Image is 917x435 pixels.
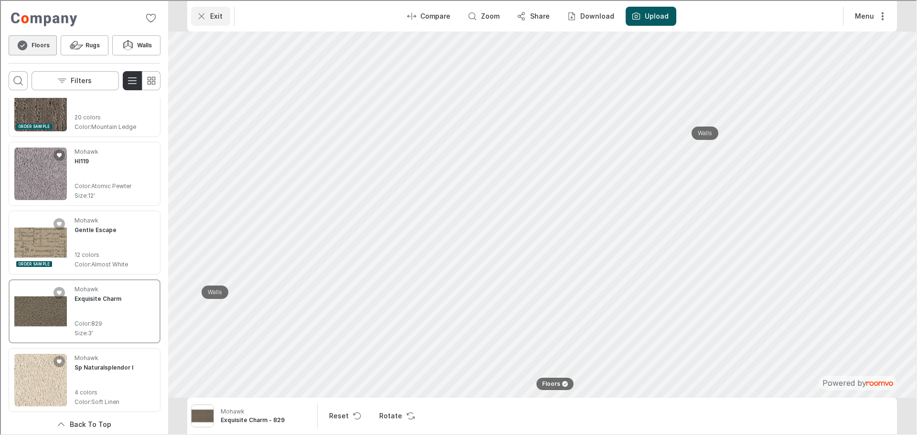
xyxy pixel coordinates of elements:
p: 20 colors [74,112,135,121]
button: Show details for Exquisite Charm [217,403,312,426]
div: See Gentle Escape in the room [8,210,160,274]
p: 4 colors [74,387,132,396]
p: Compare [419,11,449,20]
h4: Hl119 [74,156,88,165]
button: Switch to simple view [140,70,160,89]
h6: Floors [31,40,49,49]
button: Floors [535,376,573,390]
button: Walls [691,126,717,139]
p: Color : [74,397,90,405]
button: Upload a picture of your room [625,6,675,25]
div: See Exquisite Charm in the room [8,278,160,342]
p: Mountain Ledge [90,122,135,130]
img: Gentle Escape. Link opens in a new window. [13,215,66,268]
img: Longstanding View. Link opens in a new window. [13,78,66,130]
img: Sp Naturalsplendor I. Link opens in a new window. [13,353,66,405]
button: Rotate Surface [371,405,420,424]
p: Size : [74,328,87,337]
img: Hl119. Link opens in a new window. [13,147,66,199]
p: Floors [541,379,559,387]
button: Zoom room image [461,6,506,25]
p: Soft Linen [90,397,118,405]
p: Color : [74,318,90,327]
button: No favorites [140,8,160,27]
button: Add Hl119 to favorites [53,149,64,160]
button: Exit [190,6,229,25]
p: Color : [74,259,90,268]
p: Walls [207,287,221,296]
button: Reset product [320,405,367,424]
h4: Sp Naturalsplendor I [74,362,132,371]
p: Filters [70,75,91,85]
button: Open the filters menu [31,70,118,89]
p: Zoom [480,11,499,20]
div: Product List Mode Selector [122,70,160,89]
button: Enter compare mode [400,6,457,25]
img: Exquisite Charm. Link opens in a new window. [13,284,66,337]
button: Add Exquisite Charm to favorites [53,286,64,297]
p: Walls [697,128,711,137]
p: Share [529,11,549,20]
p: 3' [87,328,92,337]
div: See Longstanding View in the room [8,72,160,136]
div: The visualizer is powered by Roomvo. [821,377,892,387]
button: Add Sp Naturalsplendor I to favorites [53,355,64,366]
button: Switch to detail view [122,70,141,89]
p: 12 colors [74,250,127,258]
a: Go to Dealer Demo's website. [8,8,78,27]
span: Order Sample [17,260,49,266]
div: See Sp Naturalsplendor I in the room [8,347,160,411]
p: 12' [87,191,94,199]
button: Scroll back to the beginning [8,414,160,433]
p: Powered by [821,377,892,387]
p: Mohawk [74,353,97,361]
button: Add Gentle Escape to favorites [53,217,64,229]
p: Atomic Pewter [90,181,130,190]
div: See Hl119 in the room [8,141,160,205]
button: Walls [111,34,160,54]
img: Exquisite Charm [191,404,213,426]
p: Size : [74,191,87,199]
h6: Exquisite Charm - 829 [220,415,309,424]
p: Exit [209,11,222,20]
h6: Walls [136,40,151,49]
button: Download [560,6,621,25]
p: Almost White [90,259,127,268]
span: Order Sample [17,123,49,128]
p: Mohawk [74,284,97,293]
button: Open search box [8,70,27,89]
h6: Rugs [85,40,99,49]
img: roomvo_wordmark.svg [865,381,892,385]
p: 829 [90,318,101,327]
p: Download [579,11,613,20]
button: Rugs [60,34,108,54]
p: Mohawk [220,406,244,415]
p: Mohawk [74,147,97,155]
button: Share [510,6,556,25]
label: Upload [644,11,668,20]
img: Logo representing Dealer Demo. [8,8,78,27]
button: More actions [846,6,892,25]
p: Color : [74,181,90,190]
h4: Exquisite Charm [74,294,120,302]
p: Mohawk [74,215,97,224]
button: Floors [8,34,56,54]
button: Walls [201,285,227,298]
h4: Gentle Escape [74,225,116,233]
p: Color : [74,122,90,130]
